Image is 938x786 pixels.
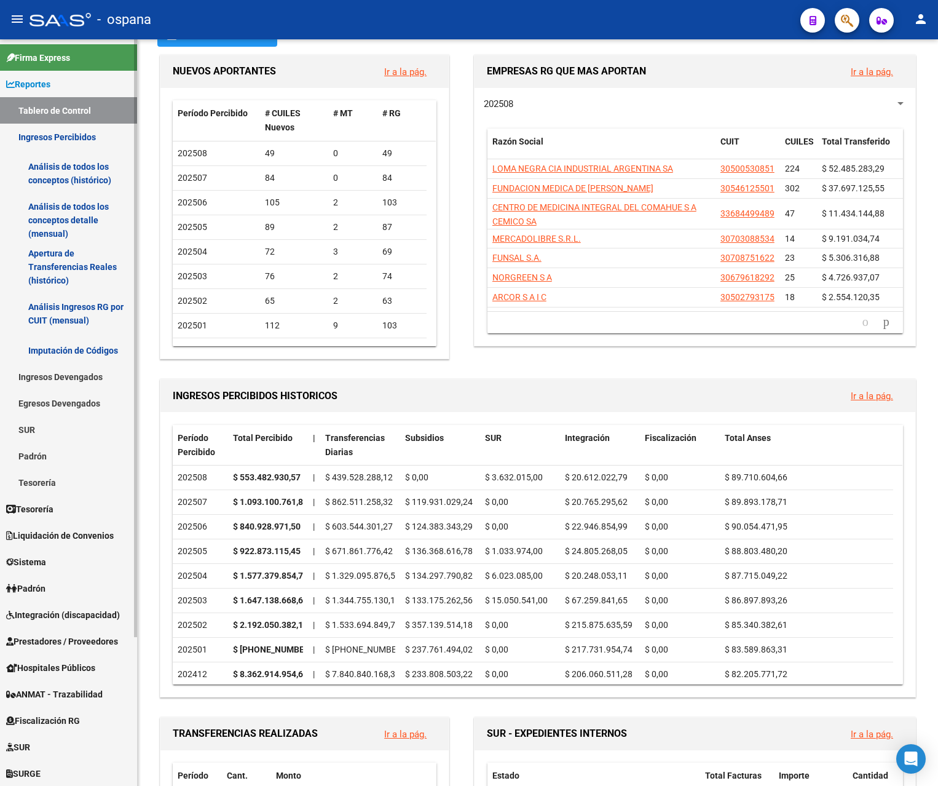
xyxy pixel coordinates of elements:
datatable-header-cell: CUILES [780,129,817,169]
span: $ 0,00 [485,645,508,654]
datatable-header-cell: Total Anses [720,425,893,466]
span: Firma Express [6,51,70,65]
button: Ir a la pág. [374,723,436,745]
span: 30703088534 [720,234,774,244]
datatable-header-cell: Integración [560,425,640,466]
a: go to next page [878,316,895,329]
span: Reportes [6,77,50,91]
span: $ 2.554.120,35 [822,292,880,302]
div: 9 [333,319,372,333]
span: 202507 [178,173,207,183]
span: $ 24.805.268,05 [565,546,628,556]
mat-icon: person [913,12,928,26]
div: 202503 [178,593,223,608]
span: 202503 [178,271,207,281]
span: $ 0,00 [485,620,508,630]
datatable-header-cell: Total Percibido [228,425,308,466]
div: 65 [265,294,324,308]
span: Transferencias Diarias [325,433,385,457]
div: 49 [382,146,422,161]
span: $ 0,00 [485,497,508,507]
span: # MT [333,108,353,118]
span: $ 0,00 [645,546,668,556]
strong: $ 1.577.379.854,72 [233,571,308,581]
span: $ 86.897.893,26 [725,595,787,605]
span: CENTRO DE MEDICINA INTEGRAL DEL COMAHUE S A CEMICO SA [492,202,696,226]
div: 202507 [178,495,223,509]
button: Ir a la pág. [841,723,903,745]
span: | [313,433,315,443]
span: $ 671.861.776,42 [325,546,393,556]
span: MERCADOLIBRE S.R.L. [492,234,581,244]
div: 202508 [178,470,223,485]
span: | [313,571,315,581]
datatable-header-cell: Subsidios [400,425,480,466]
span: Monto [276,771,301,780]
span: 202506 [178,197,207,207]
span: $ 20.248.053,11 [565,571,628,581]
span: - ospana [97,6,151,33]
span: 30679618292 [720,272,774,282]
span: $ 11.434.144,88 [822,208,885,218]
div: 38 [333,343,372,357]
span: $ 5.306.316,88 [822,253,880,263]
span: $ 83.589.863,31 [725,645,787,654]
span: $ 237.761.494,02 [405,645,473,654]
datatable-header-cell: # CUILES Nuevos [260,100,329,141]
div: 87 [382,220,422,234]
span: $ 0,00 [485,522,508,531]
div: 103 [382,196,422,210]
span: 302 [785,183,800,193]
span: | [313,546,315,556]
span: Integración (discapacidad) [6,608,120,622]
span: $ 136.368.616,78 [405,546,473,556]
span: 202508 [178,148,207,158]
datatable-header-cell: Total Transferido [817,129,903,169]
div: 2 [333,196,372,210]
span: Cantidad [853,771,888,780]
a: Ir a la pág. [851,729,893,740]
datatable-header-cell: SUR [480,425,560,466]
span: 33684499489 [720,208,774,218]
span: | [313,669,315,679]
span: $ 88.803.480,20 [725,546,787,556]
span: 202505 [178,222,207,232]
span: $ 1.344.755.130,15 [325,595,400,605]
strong: $ 553.482.930,57 [233,472,301,482]
span: Tesorería [6,502,53,516]
span: 14 [785,234,795,244]
span: | [313,620,315,630]
mat-icon: menu [10,12,25,26]
span: FUNSAL S.A. [492,253,542,263]
span: NUEVOS APORTANTES [173,65,276,77]
div: 202505 [178,544,223,558]
span: Razón Social [492,137,543,146]
div: 202412 [178,667,223,681]
span: $ 4.726.937,07 [822,272,880,282]
span: NORGREEN S A [492,272,552,282]
div: 3 [333,245,372,259]
span: TRANSFERENCIAS REALIZADAS [173,728,318,739]
span: $ 0,00 [645,522,668,531]
div: 103 [382,319,422,333]
div: 2 [333,269,372,284]
span: Total Facturas [705,771,762,780]
datatable-header-cell: Período Percibido [173,425,228,466]
span: $ 7.840.840.168,38 [325,669,400,679]
span: $ 0,00 [645,571,668,581]
span: 30500530851 [720,164,774,173]
span: $ [PHONE_NUMBER],37 [325,645,416,654]
span: 202501 [178,320,207,330]
span: | [313,645,315,654]
span: | [313,472,315,482]
strong: $ 922.873.115,45 [233,546,301,556]
div: 84 [382,171,422,185]
a: Ir a la pág. [851,66,893,77]
span: SUR [6,740,30,754]
datatable-header-cell: # MT [328,100,377,141]
span: $ 0,00 [405,472,428,482]
div: 89 [265,220,324,234]
div: 202506 [178,520,223,534]
div: 142 [265,343,324,357]
span: Período Percibido [178,108,248,118]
